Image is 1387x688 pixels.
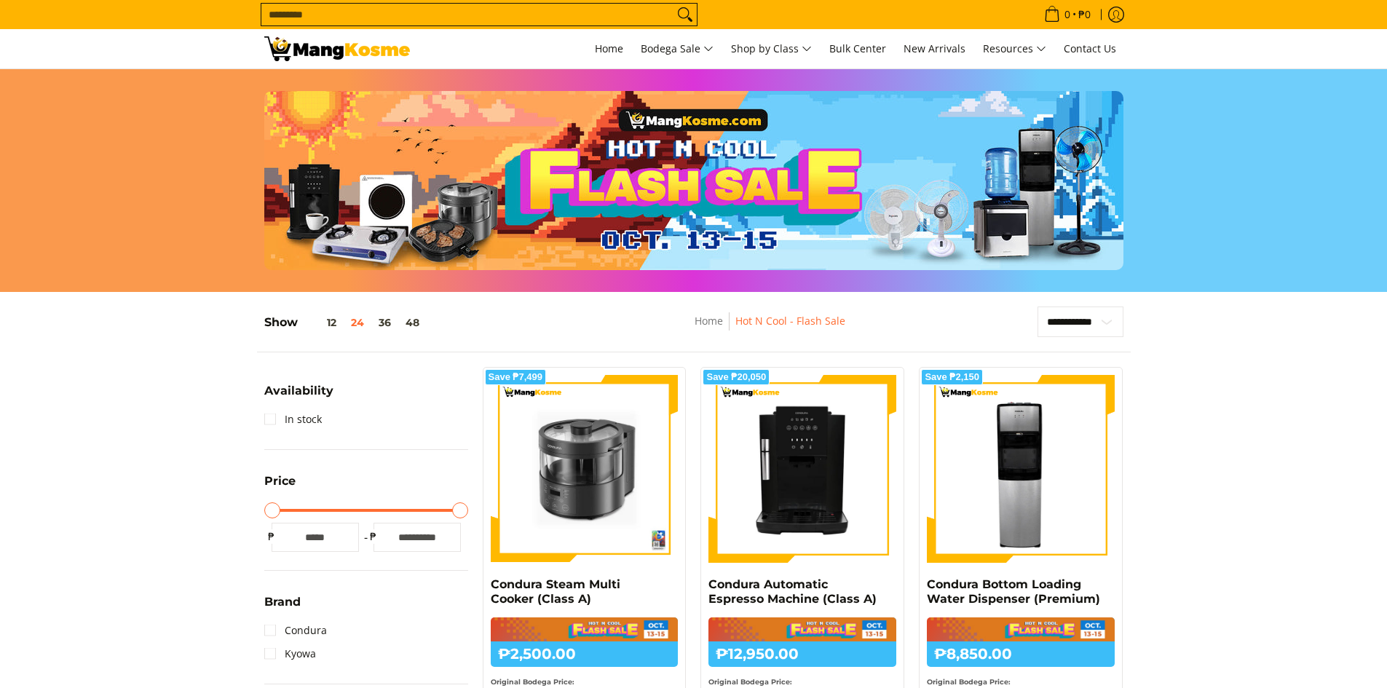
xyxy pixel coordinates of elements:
[976,29,1054,68] a: Resources
[983,40,1046,58] span: Resources
[1040,7,1095,23] span: •
[491,375,679,563] img: Condura Steam Multi Cooker (Class A)
[829,41,886,55] span: Bulk Center
[264,596,301,619] summary: Open
[706,373,766,381] span: Save ₱20,050
[633,29,721,68] a: Bodega Sale
[371,317,398,328] button: 36
[264,642,316,665] a: Kyowa
[1062,9,1072,20] span: 0
[927,375,1115,563] img: Condura Bottom Loading Water Dispenser (Premium)
[927,678,1011,686] small: Original Bodega Price:
[708,641,896,667] h6: ₱12,950.00
[708,577,877,606] a: Condura Automatic Espresso Machine (Class A)
[595,41,623,55] span: Home
[925,373,979,381] span: Save ₱2,150
[695,314,723,328] a: Home
[1076,9,1093,20] span: ₱0
[731,40,812,58] span: Shop by Class
[344,317,371,328] button: 24
[424,29,1123,68] nav: Main Menu
[264,315,427,330] h5: Show
[590,312,951,345] nav: Breadcrumbs
[264,408,322,431] a: In stock
[264,36,410,61] img: Hot N Cool: Mang Kosme MID-PAYDAY APPLIANCES SALE! l Mang Kosme
[708,375,896,563] img: Condura Automatic Espresso Machine (Class A)
[724,29,819,68] a: Shop by Class
[298,317,344,328] button: 12
[927,641,1115,667] h6: ₱8,850.00
[708,678,792,686] small: Original Bodega Price:
[264,475,296,487] span: Price
[489,373,543,381] span: Save ₱7,499
[264,529,279,544] span: ₱
[366,529,381,544] span: ₱
[904,41,965,55] span: New Arrivals
[927,577,1100,606] a: Condura Bottom Loading Water Dispenser (Premium)
[491,678,574,686] small: Original Bodega Price:
[588,29,631,68] a: Home
[1064,41,1116,55] span: Contact Us
[491,577,620,606] a: Condura Steam Multi Cooker (Class A)
[264,619,327,642] a: Condura
[398,317,427,328] button: 48
[822,29,893,68] a: Bulk Center
[896,29,973,68] a: New Arrivals
[735,314,845,328] a: Hot N Cool - Flash Sale
[641,40,714,58] span: Bodega Sale
[264,385,333,397] span: Availability
[491,641,679,667] h6: ₱2,500.00
[264,385,333,408] summary: Open
[264,475,296,498] summary: Open
[264,596,301,608] span: Brand
[673,4,697,25] button: Search
[1056,29,1123,68] a: Contact Us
